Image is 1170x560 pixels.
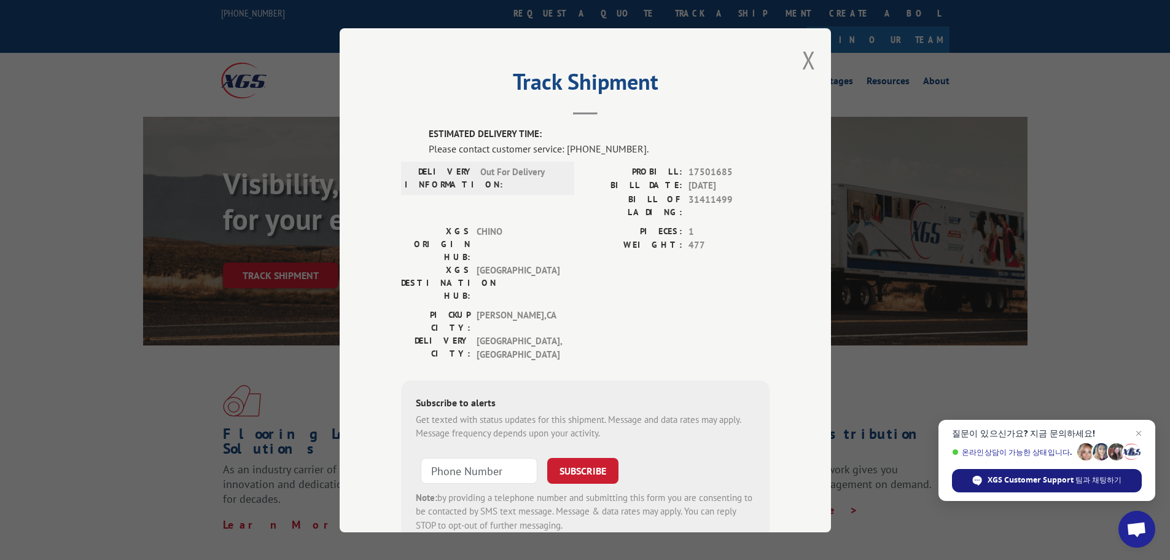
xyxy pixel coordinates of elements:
[547,457,618,483] button: SUBSCRIBE
[585,239,682,253] label: WEIGHT:
[477,224,560,263] span: CHINO
[688,179,770,193] span: [DATE]
[421,457,537,483] input: Phone Number
[416,395,755,412] div: Subscribe to alerts
[952,469,1142,492] span: XGS Customer Support 팀과 채팅하기
[416,491,437,503] strong: Note:
[585,224,682,239] label: PIECES:
[585,192,682,218] label: BILL OF LADING:
[688,239,770,253] span: 477
[952,428,1142,438] span: 질문이 있으신가요? 지금 문의하세요!
[401,308,470,334] label: PICKUP CITY:
[952,448,1073,457] span: 온라인상담이 가능한 상태입니다.
[401,224,470,263] label: XGS ORIGIN HUB:
[688,192,770,218] span: 31411499
[416,491,755,532] div: by providing a telephone number and submitting this form you are consenting to be contacted by SM...
[401,334,470,361] label: DELIVERY CITY:
[1118,511,1155,548] a: 채팅 열기
[429,141,770,156] div: Please contact customer service: [PHONE_NUMBER].
[480,165,563,191] span: Out For Delivery
[585,179,682,193] label: BILL DATE:
[477,263,560,302] span: [GEOGRAPHIC_DATA]
[802,44,816,76] button: Close modal
[416,412,755,440] div: Get texted with status updates for this shipment. Message and data rates may apply. Message frequ...
[688,165,770,179] span: 17501685
[405,165,474,191] label: DELIVERY INFORMATION:
[429,127,770,141] label: ESTIMATED DELIVERY TIME:
[401,263,470,302] label: XGS DESTINATION HUB:
[401,73,770,97] h2: Track Shipment
[688,224,770,239] span: 1
[585,165,682,179] label: PROBILL:
[477,334,560,361] span: [GEOGRAPHIC_DATA] , [GEOGRAPHIC_DATA]
[988,475,1121,486] span: XGS Customer Support 팀과 채팅하기
[477,308,560,334] span: [PERSON_NAME] , CA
